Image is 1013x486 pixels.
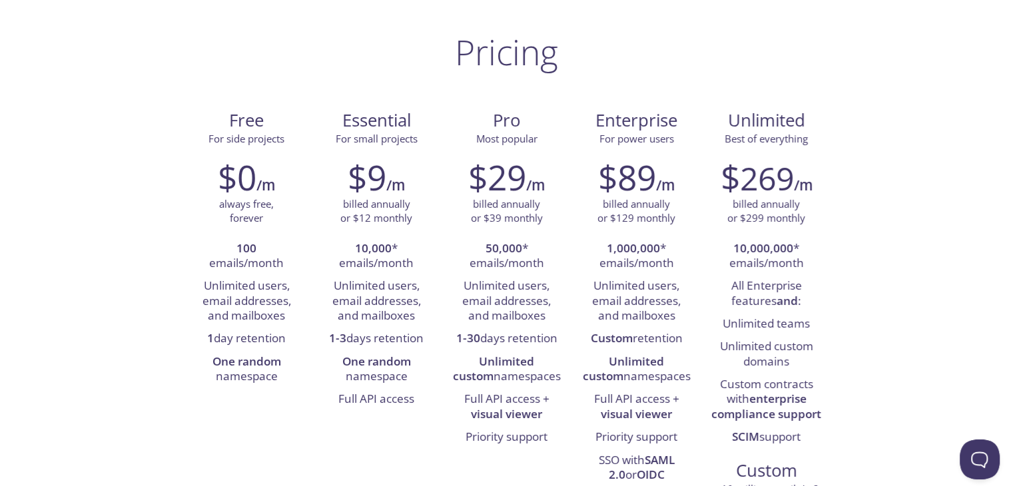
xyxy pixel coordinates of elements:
[656,174,675,196] h6: /m
[471,406,542,421] strong: visual viewer
[597,197,675,226] p: billed annually or $129 monthly
[599,132,674,145] span: For power users
[583,354,665,383] strong: Unlimited custom
[452,328,561,350] li: days retention
[581,351,691,389] li: namespaces
[581,275,691,328] li: Unlimited users, email addresses, and mailboxes
[192,238,302,276] li: emails/month
[581,426,691,449] li: Priority support
[960,439,1000,479] iframe: Help Scout Beacon - Open
[728,109,805,132] span: Unlimited
[452,426,561,449] li: Priority support
[721,157,794,197] h2: $
[581,238,691,276] li: * emails/month
[794,174,813,196] h6: /m
[711,373,821,426] li: Custom contracts with
[452,109,561,132] span: Pro
[637,467,665,482] strong: OIDC
[711,426,821,449] li: support
[725,132,808,145] span: Best of everything
[582,109,691,132] span: Enterprise
[336,132,418,145] span: For small projects
[526,174,545,196] h6: /m
[468,157,526,197] h2: $29
[471,197,543,226] p: billed annually or $39 monthly
[486,240,522,256] strong: 50,000
[581,388,691,426] li: Full API access +
[192,351,302,389] li: namespace
[777,293,798,308] strong: and
[192,275,302,328] li: Unlimited users, email addresses, and mailboxes
[355,240,392,256] strong: 10,000
[581,328,691,350] li: retention
[322,351,432,389] li: namespace
[322,328,432,350] li: days retention
[207,330,214,346] strong: 1
[236,240,256,256] strong: 100
[340,197,412,226] p: billed annually or $12 monthly
[322,275,432,328] li: Unlimited users, email addresses, and mailboxes
[348,157,386,197] h2: $9
[386,174,405,196] h6: /m
[208,132,284,145] span: For side projects
[711,275,821,313] li: All Enterprise features :
[256,174,275,196] h6: /m
[711,336,821,373] li: Unlimited custom domains
[740,156,794,200] span: 269
[452,275,561,328] li: Unlimited users, email addresses, and mailboxes
[452,238,561,276] li: * emails/month
[192,328,302,350] li: day retention
[733,240,793,256] strong: 10,000,000
[591,330,633,346] strong: Custom
[711,391,821,421] strong: enterprise compliance support
[342,354,411,369] strong: One random
[609,452,675,482] strong: SAML 2.0
[601,406,672,421] strong: visual viewer
[727,197,805,226] p: billed annually or $299 monthly
[322,388,432,411] li: Full API access
[322,109,431,132] span: Essential
[711,238,821,276] li: * emails/month
[456,330,480,346] strong: 1-30
[218,157,256,197] h2: $0
[732,429,759,444] strong: SCIM
[452,351,561,389] li: namespaces
[711,313,821,336] li: Unlimited teams
[452,388,561,426] li: Full API access +
[453,354,535,383] strong: Unlimited custom
[322,238,432,276] li: * emails/month
[212,354,281,369] strong: One random
[455,32,558,72] h1: Pricing
[329,330,346,346] strong: 1-3
[598,157,656,197] h2: $89
[192,109,301,132] span: Free
[219,197,274,226] p: always free, forever
[712,459,821,482] span: Custom
[476,132,537,145] span: Most popular
[607,240,660,256] strong: 1,000,000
